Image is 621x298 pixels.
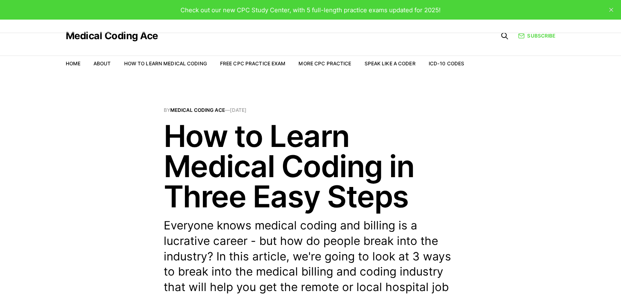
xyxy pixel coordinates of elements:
[66,60,80,67] a: Home
[230,107,247,113] time: [DATE]
[66,31,158,41] a: Medical Coding Ace
[220,60,286,67] a: Free CPC Practice Exam
[164,121,458,211] h1: How to Learn Medical Coding in Three Easy Steps
[170,107,225,113] a: Medical Coding Ace
[298,60,351,67] a: More CPC Practice
[124,60,207,67] a: How to Learn Medical Coding
[365,60,416,67] a: Speak Like a Coder
[164,108,458,113] span: By —
[605,3,618,16] button: close
[180,6,441,14] span: Check out our new CPC Study Center, with 5 full-length practice exams updated for 2025!
[518,32,555,40] a: Subscribe
[429,60,464,67] a: ICD-10 Codes
[93,60,111,67] a: About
